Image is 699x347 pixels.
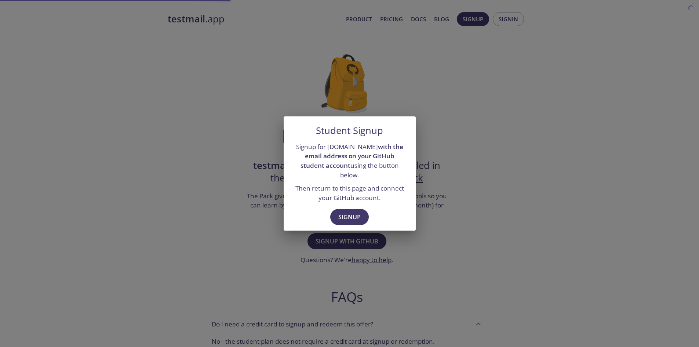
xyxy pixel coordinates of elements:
[338,212,361,222] span: Signup
[316,125,383,136] h5: Student Signup
[292,142,407,180] p: Signup for [DOMAIN_NAME] using the button below.
[292,184,407,202] p: Then return to this page and connect your GitHub account.
[330,209,369,225] button: Signup
[301,142,403,170] strong: with the email address on your GitHub student account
